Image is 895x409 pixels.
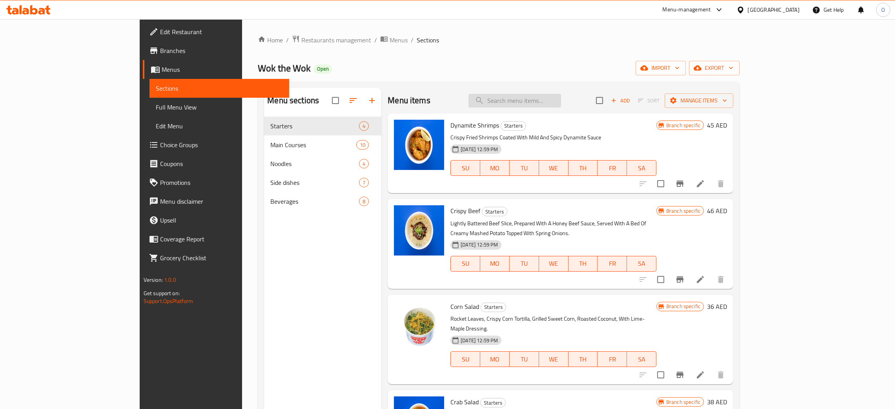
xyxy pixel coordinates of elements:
[411,35,414,45] li: /
[663,5,711,15] div: Menu-management
[454,354,477,365] span: SU
[601,258,624,269] span: FR
[143,135,289,154] a: Choice Groups
[480,256,510,272] button: MO
[270,178,359,187] div: Side dishes
[569,256,598,272] button: TH
[270,159,359,168] span: Noodles
[480,160,510,176] button: MO
[160,178,283,187] span: Promotions
[301,35,371,45] span: Restaurants management
[258,35,740,45] nav: breadcrumb
[314,64,332,74] div: Open
[707,120,727,131] h6: 45 AED
[671,96,727,106] span: Manage items
[539,351,569,367] button: WE
[572,354,595,365] span: TH
[707,205,727,216] h6: 46 AED
[160,197,283,206] span: Menu disclaimer
[572,258,595,269] span: TH
[164,275,176,285] span: 1.0.0
[483,163,507,174] span: MO
[482,207,507,216] span: Starters
[642,63,680,73] span: import
[264,113,381,214] nav: Menu sections
[143,192,289,211] a: Menu disclaimer
[542,163,565,174] span: WE
[450,133,656,142] p: Crispy Fried Shrimps Coated With Mild And Spicy Dynamite Sauce
[380,35,408,45] a: Menus
[143,211,289,230] a: Upsell
[636,61,686,75] button: import
[481,303,506,312] div: Starters
[468,94,561,108] input: search
[390,35,408,45] span: Menus
[264,192,381,211] div: Beverages8
[450,205,480,217] span: Crispy Beef
[143,248,289,267] a: Grocery Checklist
[601,163,624,174] span: FR
[608,95,633,107] span: Add item
[542,258,565,269] span: WE
[359,178,369,187] div: items
[264,135,381,154] div: Main Courses10
[539,160,569,176] button: WE
[143,154,289,173] a: Coupons
[270,121,359,131] div: Starters
[627,351,656,367] button: SA
[394,120,444,170] img: Dynamite Shrimps
[359,198,368,205] span: 8
[483,258,507,269] span: MO
[633,95,665,107] span: Select section first
[143,41,289,60] a: Branches
[689,61,740,75] button: export
[156,121,283,131] span: Edit Menu
[569,160,598,176] button: TH
[569,351,598,367] button: TH
[149,117,289,135] a: Edit Menu
[627,160,656,176] button: SA
[454,163,477,174] span: SU
[143,22,289,41] a: Edit Restaurant
[671,365,689,384] button: Branch-specific-item
[359,121,369,131] div: items
[608,95,633,107] button: Add
[711,365,730,384] button: delete
[510,351,539,367] button: TU
[881,5,885,14] span: O
[160,215,283,225] span: Upsell
[653,367,669,383] span: Select to update
[665,93,733,108] button: Manage items
[160,159,283,168] span: Coupons
[388,95,430,106] h2: Menu items
[513,163,536,174] span: TU
[598,256,627,272] button: FR
[450,256,480,272] button: SU
[663,303,704,310] span: Branch specific
[417,35,439,45] span: Sections
[149,98,289,117] a: Full Menu View
[160,46,283,55] span: Branches
[143,173,289,192] a: Promotions
[458,241,501,248] span: [DATE] 12:59 PM
[344,91,363,110] span: Sort sections
[483,354,507,365] span: MO
[450,314,656,334] p: Rocket Leaves, Crispy Corn Tortilla, Grilled Sweet Corn, Roasted Coconut, With Lime-Maple Dressing.
[394,301,444,351] img: Corn Salad
[450,301,479,312] span: Corn Salad
[630,258,653,269] span: SA
[539,256,569,272] button: WE
[162,65,283,74] span: Menus
[359,179,368,186] span: 7
[356,140,369,150] div: items
[510,160,539,176] button: TU
[671,174,689,193] button: Branch-specific-item
[314,66,332,72] span: Open
[481,398,505,407] span: Starters
[270,140,356,150] span: Main Courses
[270,197,359,206] span: Beverages
[264,117,381,135] div: Starters4
[707,396,727,407] h6: 38 AED
[156,84,283,93] span: Sections
[653,271,669,288] span: Select to update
